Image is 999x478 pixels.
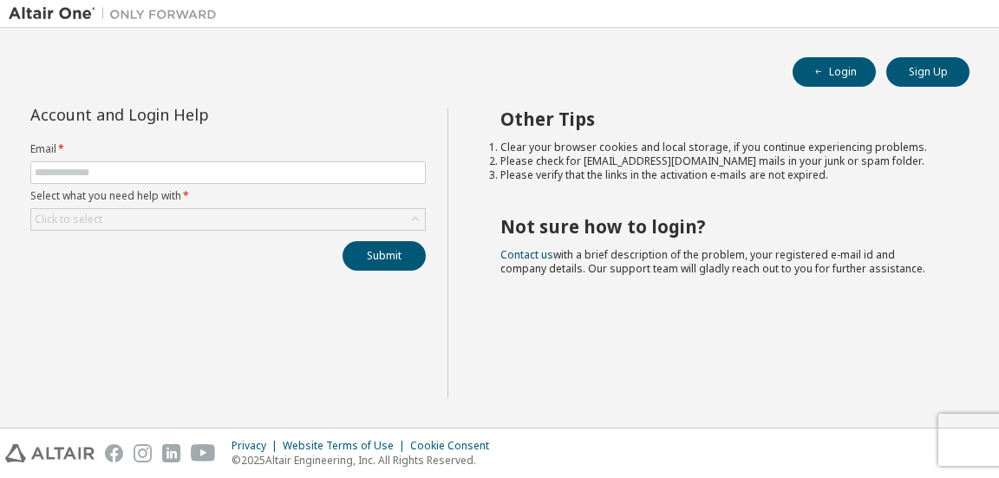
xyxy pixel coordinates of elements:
[343,241,426,271] button: Submit
[500,247,553,262] a: Contact us
[31,209,425,230] div: Click to select
[30,189,426,203] label: Select what you need help with
[500,141,939,154] li: Clear your browser cookies and local storage, if you continue experiencing problems.
[232,453,499,468] p: © 2025 Altair Engineering, Inc. All Rights Reserved.
[232,439,283,453] div: Privacy
[500,168,939,182] li: Please verify that the links in the activation e-mails are not expired.
[283,439,410,453] div: Website Terms of Use
[5,444,95,462] img: altair_logo.svg
[793,57,876,87] button: Login
[134,444,152,462] img: instagram.svg
[500,215,939,238] h2: Not sure how to login?
[191,444,216,462] img: youtube.svg
[30,142,426,156] label: Email
[500,108,939,130] h2: Other Tips
[30,108,347,121] div: Account and Login Help
[35,213,102,226] div: Click to select
[410,439,499,453] div: Cookie Consent
[886,57,970,87] button: Sign Up
[162,444,180,462] img: linkedin.svg
[9,5,225,23] img: Altair One
[105,444,123,462] img: facebook.svg
[500,154,939,168] li: Please check for [EMAIL_ADDRESS][DOMAIN_NAME] mails in your junk or spam folder.
[500,247,925,276] span: with a brief description of the problem, your registered e-mail id and company details. Our suppo...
